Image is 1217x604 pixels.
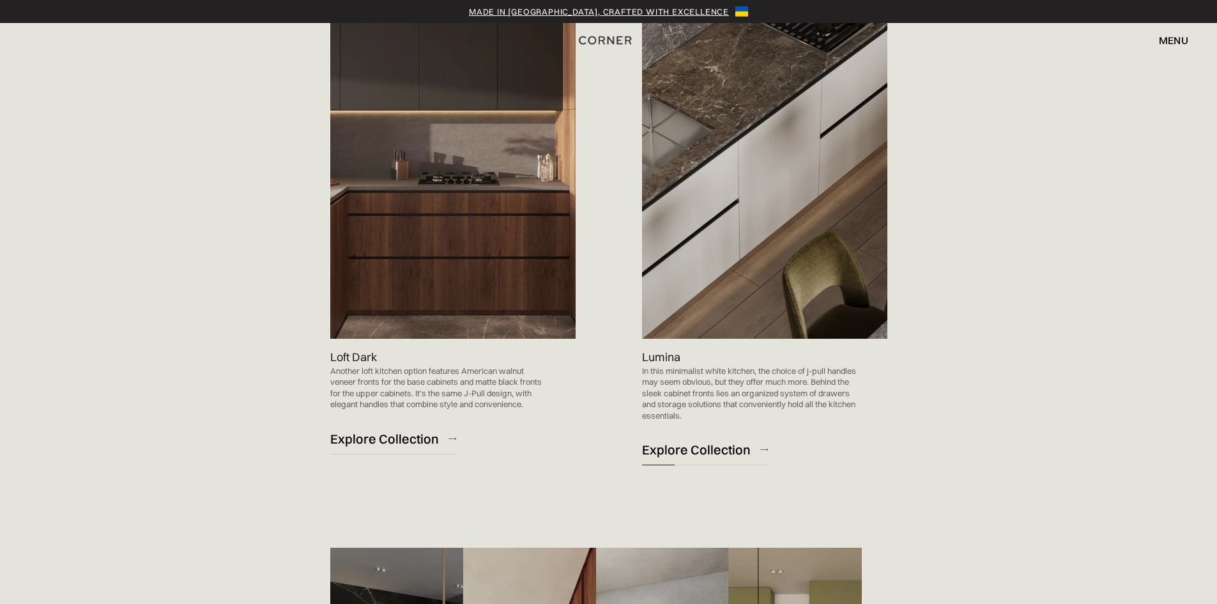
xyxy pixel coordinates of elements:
[642,441,751,458] div: Explore Collection
[563,32,654,49] a: home
[642,366,862,422] p: In this minimalist white kitchen, the choice of j-pull handles may seem obvious, but they offer m...
[642,348,680,366] p: Lumina
[1146,29,1188,51] div: menu
[469,5,729,18] a: Made in [GEOGRAPHIC_DATA], crafted with excellence
[642,434,768,465] a: Explore Collection
[330,430,439,447] div: Explore Collection
[330,366,550,410] p: Another loft kitchen option features American walnut veneer fronts for the base cabinets and matt...
[1159,35,1188,45] div: menu
[330,348,377,366] p: Loft Dark
[330,423,456,454] a: Explore Collection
